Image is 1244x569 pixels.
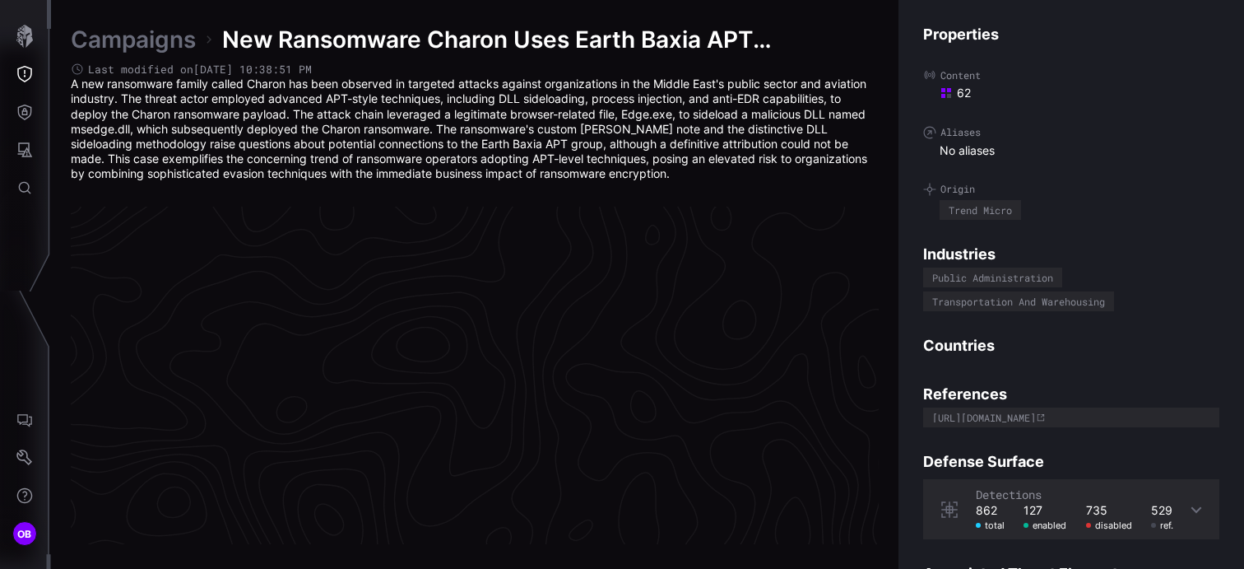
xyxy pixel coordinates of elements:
span: OB [17,525,32,543]
div: Detections862 total127 enabled735 disabled529 ref. [923,479,1219,539]
div: Transportation And Warehousing [932,296,1105,306]
div: 127 [1024,503,1066,518]
div: 862 [976,503,1005,518]
h4: References [923,385,1219,403]
div: enabled [1024,520,1066,531]
span: New Ransomware Charon Uses Earth Baxia APT Techniques to Target Enterprises [222,25,879,54]
p: A new ransomware family called Charon has been observed in targeted attacks against organizations... [71,77,879,181]
button: OB [1,515,49,553]
div: total [976,520,1005,531]
div: 529 [1151,503,1173,518]
span: Detections [976,487,1042,502]
label: Content [923,68,1219,82]
div: 735 [1086,503,1132,518]
a: [URL][DOMAIN_NAME] [923,403,1219,427]
div: Public Administration [932,273,1053,282]
h4: Properties [923,25,1219,44]
span: Last modified on [88,63,312,77]
div: [URL][DOMAIN_NAME] [932,413,1036,422]
span: No aliases [940,143,995,158]
div: ref. [1151,520,1173,531]
h4: Defense Surface [923,452,1219,471]
h4: Countries [923,336,1219,355]
div: disabled [1086,520,1132,531]
div: Trend Micro [949,205,1012,215]
time: [DATE] 10:38:51 PM [193,62,312,77]
a: Campaigns [71,25,196,54]
h4: Industries [923,245,1219,264]
label: Origin [923,183,1219,196]
div: 62 [940,86,1219,100]
label: Aliases [923,126,1219,139]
